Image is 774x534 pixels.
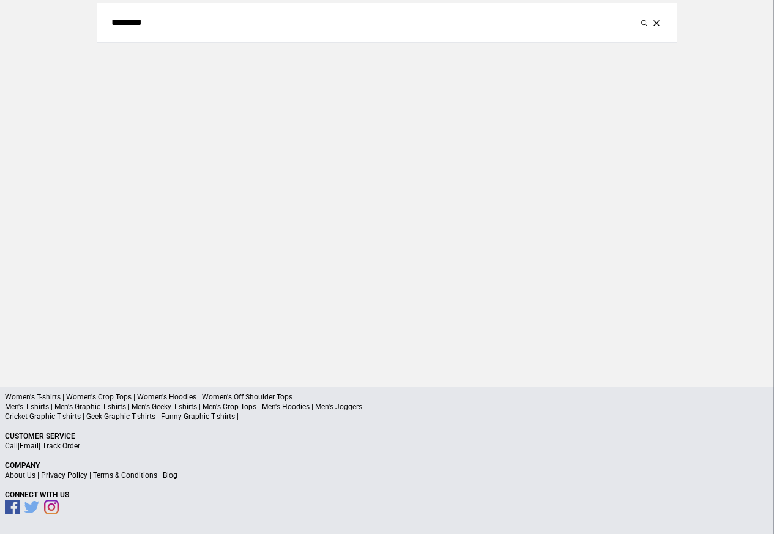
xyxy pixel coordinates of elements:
p: Men's T-shirts | Men's Graphic T-shirts | Men's Geeky T-shirts | Men's Crop Tops | Men's Hoodies ... [5,402,769,412]
button: Submit your search query. [638,15,650,30]
p: Connect With Us [5,490,769,500]
a: Blog [163,471,177,480]
a: About Us [5,471,35,480]
p: | | [5,441,769,451]
p: Company [5,461,769,470]
a: Terms & Conditions [93,471,157,480]
button: Clear the search query. [650,15,663,30]
a: Privacy Policy [41,471,87,480]
p: Customer Service [5,431,769,441]
a: Call [5,442,18,450]
p: Cricket Graphic T-shirts | Geek Graphic T-shirts | Funny Graphic T-shirts | [5,412,769,421]
p: Women's T-shirts | Women's Crop Tops | Women's Hoodies | Women's Off Shoulder Tops [5,392,769,402]
a: Email [20,442,39,450]
a: Track Order [42,442,80,450]
p: | | | [5,470,769,480]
